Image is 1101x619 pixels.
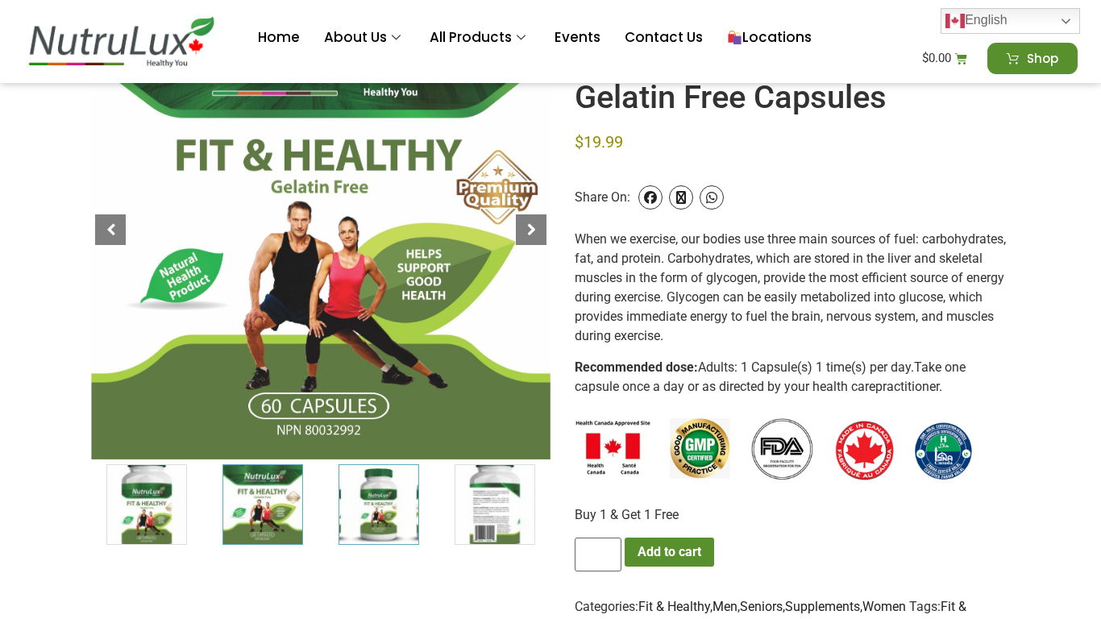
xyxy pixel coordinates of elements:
span: Shop [1027,52,1058,64]
div: 1 / 7 [91,464,202,545]
a: Men [713,599,737,614]
button: Add to cart [625,538,714,567]
span: Categories: , , , , [575,599,906,614]
a: Seniors [740,599,783,614]
a: English [941,8,1080,34]
input: Product quantity [575,538,621,571]
p: Buy 1 & Get 1 Free [575,505,1010,525]
bdi: 19.99 [575,132,623,152]
a: Fit & Healthy [638,599,710,614]
div: 4 / 7 [439,464,550,545]
a: Shop [987,43,1078,74]
bdi: 0.00 [922,51,951,65]
a: Home [246,6,312,70]
b: Recommended dose: [575,359,698,375]
a: Women [862,599,906,614]
img: 🛍️ [728,31,742,44]
span: Take one capsule once a day or as directed by your health care [575,359,966,394]
a: All Products [418,6,542,70]
span: $ [922,51,929,65]
div: 2 / 7 [207,464,318,545]
a: $0.00 [903,43,987,74]
a: Locations [715,6,824,70]
span: practitioner. [875,379,942,394]
a: Contact Us [613,6,715,70]
img: en [945,11,965,31]
span: Adults: 1 Capsule(s) 1 time(s) per day. [698,359,914,375]
a: Events [542,6,613,70]
span: $ [575,132,584,152]
div: 3 / 7 [323,464,434,545]
span: Share On: [575,165,630,230]
span: When we exercise, our bodies use three main sources of fuel: carbohydrates, fat, and protein. Car... [575,231,1006,343]
a: Supplements [785,599,860,614]
a: About Us [312,6,418,70]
